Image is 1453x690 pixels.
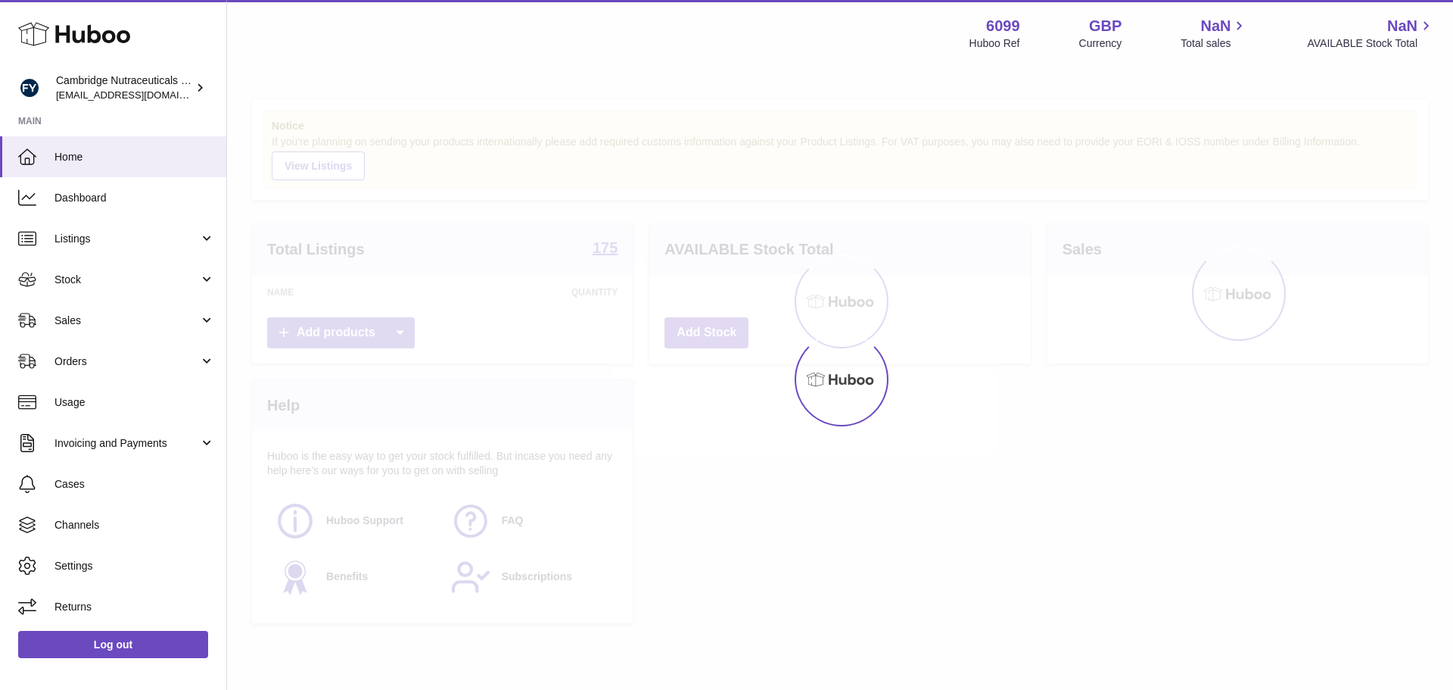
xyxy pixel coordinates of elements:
[1200,16,1231,36] span: NaN
[54,232,199,246] span: Listings
[1307,16,1435,51] a: NaN AVAILABLE Stock Total
[56,73,192,102] div: Cambridge Nutraceuticals Ltd
[1181,16,1248,51] a: NaN Total sales
[54,191,215,205] span: Dashboard
[1307,36,1435,51] span: AVAILABLE Stock Total
[1089,16,1122,36] strong: GBP
[56,89,222,101] span: [EMAIL_ADDRESS][DOMAIN_NAME]
[54,477,215,492] span: Cases
[54,150,215,164] span: Home
[54,436,199,451] span: Invoicing and Payments
[986,16,1020,36] strong: 6099
[1181,36,1248,51] span: Total sales
[54,354,199,369] span: Orders
[18,631,208,658] a: Log out
[18,76,41,99] img: huboo@camnutra.com
[54,395,215,410] span: Usage
[54,600,215,614] span: Returns
[54,518,215,532] span: Channels
[54,559,215,573] span: Settings
[1387,16,1417,36] span: NaN
[1079,36,1122,51] div: Currency
[54,273,199,287] span: Stock
[54,314,199,328] span: Sales
[969,36,1020,51] div: Huboo Ref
